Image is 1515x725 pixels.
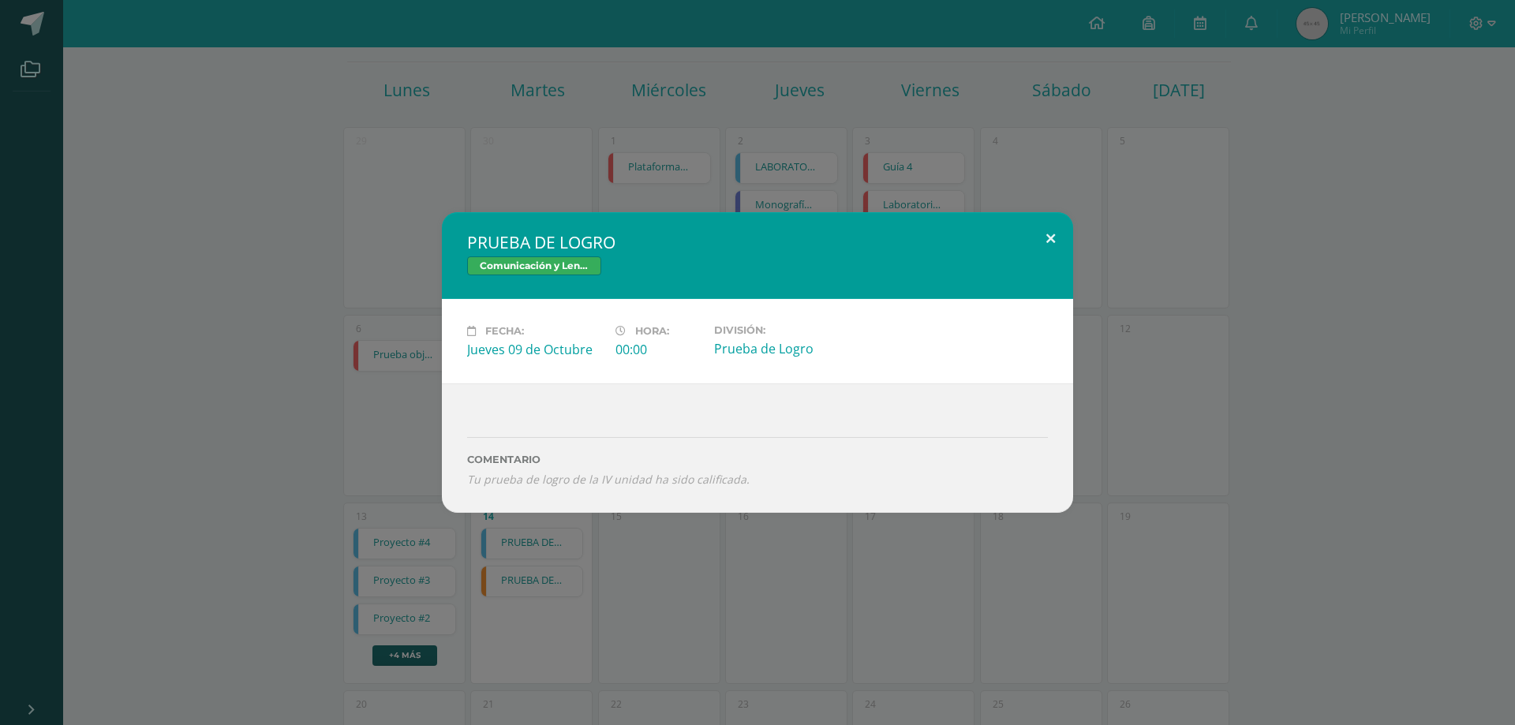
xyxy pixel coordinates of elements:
label: División: [714,324,850,336]
span: Fecha: [485,325,524,337]
span: Comunicación y Lenguaje L.1 [467,256,601,275]
label: Comentario [467,454,1048,465]
button: Close (Esc) [1028,212,1073,266]
i: Tu prueba de logro de la IV unidad ha sido calificada. [467,472,750,487]
h2: PRUEBA DE LOGRO [467,231,1048,253]
div: Jueves 09 de Octubre [467,341,603,358]
div: Prueba de Logro [714,340,850,357]
div: 00:00 [615,341,701,358]
span: Hora: [635,325,669,337]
